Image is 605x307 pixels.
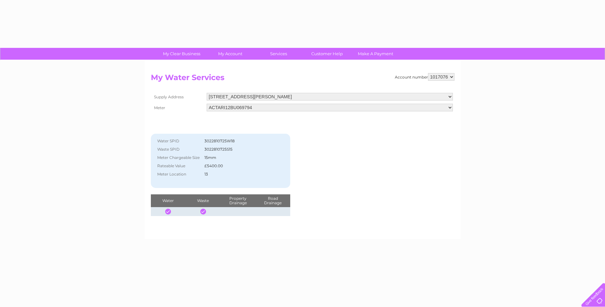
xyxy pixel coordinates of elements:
td: 13 [203,170,276,178]
th: Rateable Value [154,162,203,170]
th: Meter Chargeable Size [154,153,203,162]
th: Waste [186,194,220,207]
th: Meter Location [154,170,203,178]
div: Account number [395,73,454,81]
th: Property Drainage [220,194,255,207]
th: Waste SPID [154,145,203,153]
td: 3022810725W18 [203,137,276,145]
a: My Account [204,48,256,60]
td: 15mm [203,153,276,162]
a: Make A Payment [349,48,402,60]
a: Customer Help [301,48,353,60]
td: £5400.00 [203,162,276,170]
th: Water SPID [154,137,203,145]
a: Services [252,48,305,60]
th: Water [151,194,186,207]
th: Road Drainage [255,194,291,207]
h2: My Water Services [151,73,454,85]
td: 3022810725S15 [203,145,276,153]
th: Meter [151,102,205,113]
th: Supply Address [151,91,205,102]
a: My Clear Business [155,48,208,60]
